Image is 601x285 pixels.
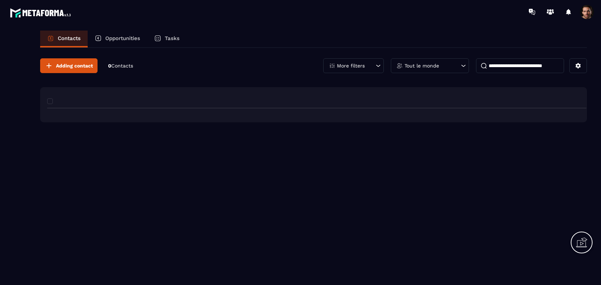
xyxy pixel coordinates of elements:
p: More filters [337,63,365,68]
a: Contacts [40,31,88,47]
span: Contacts [111,63,133,69]
img: logo [10,6,73,19]
p: Contacts [58,35,81,41]
span: Adding contact [56,62,93,69]
a: Tasks [147,31,187,47]
p: 0 [108,63,133,69]
p: Tasks [165,35,180,41]
p: Opportunities [105,35,140,41]
p: Tout le monde [405,63,439,68]
a: Opportunities [88,31,147,47]
button: Adding contact [40,58,98,73]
